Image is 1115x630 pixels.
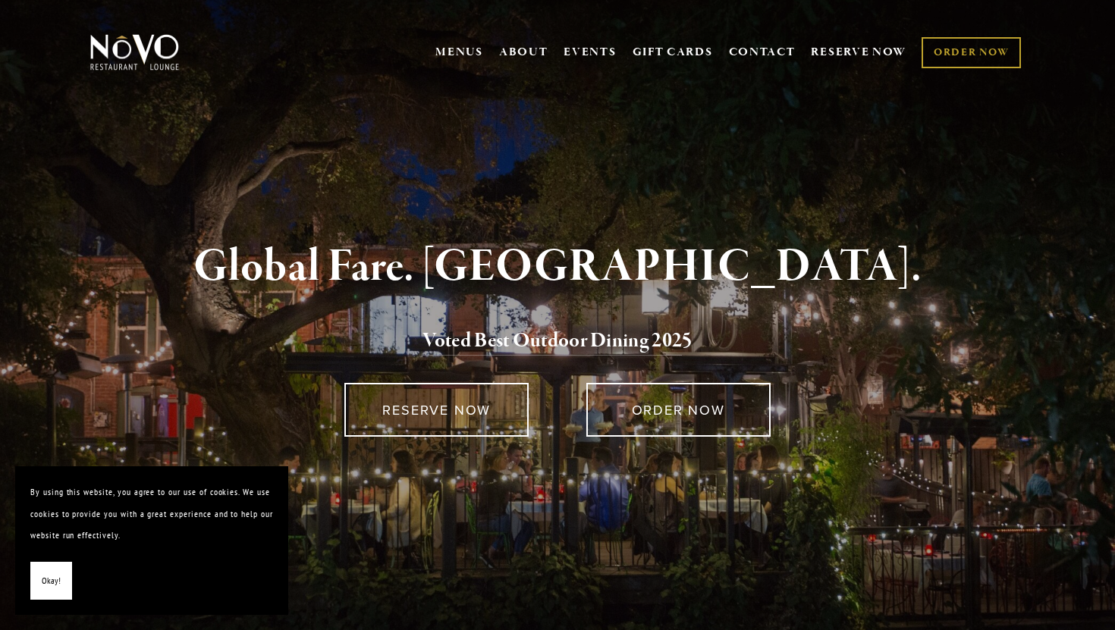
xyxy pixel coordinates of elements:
a: Voted Best Outdoor Dining 202 [422,328,682,356]
button: Okay! [30,562,72,600]
a: CONTACT [729,38,796,67]
p: By using this website, you agree to our use of cookies. We use cookies to provide you with a grea... [30,481,273,547]
a: ABOUT [499,45,548,60]
a: GIFT CARDS [633,38,713,67]
a: RESERVE NOW [811,38,906,67]
span: Okay! [42,570,61,592]
a: MENUS [435,45,483,60]
section: Cookie banner [15,466,288,615]
a: ORDER NOW [922,37,1021,68]
a: ORDER NOW [586,383,771,437]
img: Novo Restaurant &amp; Lounge [87,33,182,71]
a: EVENTS [564,45,616,60]
strong: Global Fare. [GEOGRAPHIC_DATA]. [193,238,921,296]
a: RESERVE NOW [344,383,529,437]
h2: 5 [115,325,1000,357]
